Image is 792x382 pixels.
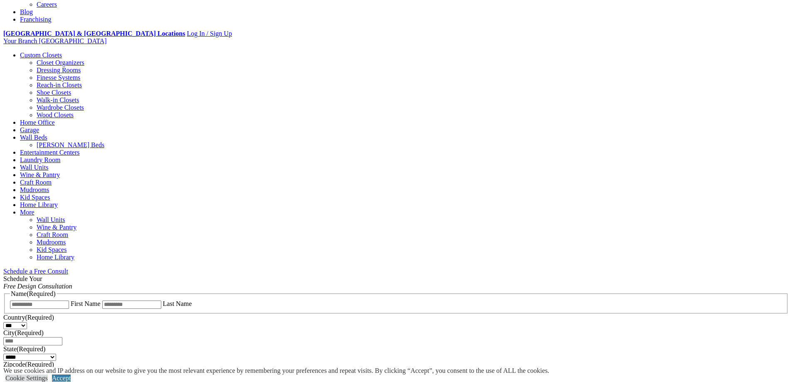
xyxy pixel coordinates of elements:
span: (Required) [25,314,54,321]
a: Kid Spaces [20,194,50,201]
em: Free Design Consultation [3,283,72,290]
legend: Name [10,290,57,298]
a: Home Office [20,119,55,126]
a: Wine & Pantry [20,171,60,178]
a: Custom Closets [20,52,62,59]
a: Wall Units [37,216,65,223]
a: Wardrobe Closets [37,104,84,111]
a: Garage [20,126,39,133]
span: (Required) [27,290,55,297]
a: Franchising [20,16,52,23]
a: Reach-in Closets [37,81,82,89]
a: Accept [52,375,71,382]
a: Entertainment Centers [20,149,80,156]
label: City [3,329,44,336]
a: Finesse Systems [37,74,80,81]
label: Country [3,314,54,321]
span: (Required) [17,345,45,352]
a: More menu text will display only on big screen [20,209,35,216]
a: Dressing Rooms [37,67,81,74]
span: (Required) [25,361,54,368]
a: Craft Room [20,179,52,186]
a: Log In / Sign Up [187,30,232,37]
span: (Required) [15,329,44,336]
a: Laundry Room [20,156,60,163]
a: Mudrooms [37,239,66,246]
label: Zipcode [3,361,54,368]
a: Blog [20,8,33,15]
a: Schedule a Free Consult (opens a dropdown menu) [3,268,68,275]
span: Schedule Your [3,275,72,290]
a: Wine & Pantry [37,224,76,231]
a: Shoe Closets [37,89,71,96]
div: We use cookies and IP address on our website to give you the most relevant experience by remember... [3,367,549,375]
label: First Name [71,300,101,307]
a: Careers [37,1,57,8]
label: Last Name [163,300,192,307]
a: Wall Units [20,164,48,171]
a: Kid Spaces [37,246,67,253]
a: Your Branch [GEOGRAPHIC_DATA] [3,37,107,44]
a: Home Library [37,254,74,261]
a: [GEOGRAPHIC_DATA] & [GEOGRAPHIC_DATA] Locations [3,30,185,37]
a: Home Library [20,201,58,208]
a: Craft Room [37,231,68,238]
a: Walk-in Closets [37,96,79,104]
a: Mudrooms [20,186,49,193]
a: [PERSON_NAME] Beds [37,141,104,148]
span: [GEOGRAPHIC_DATA] [39,37,106,44]
a: Cookie Settings [5,375,48,382]
span: Your Branch [3,37,37,44]
a: Closet Organizers [37,59,84,66]
a: Wall Beds [20,134,47,141]
a: Wood Closets [37,111,74,118]
label: State [3,345,45,352]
